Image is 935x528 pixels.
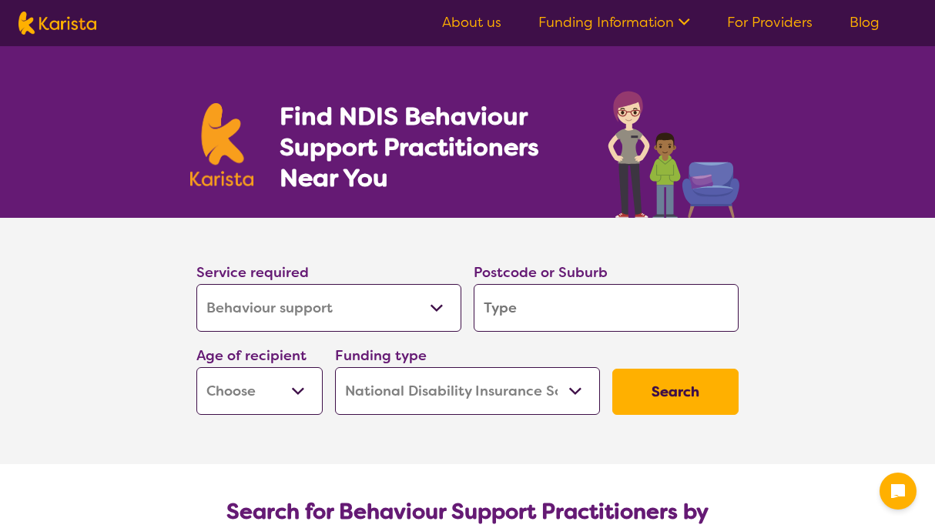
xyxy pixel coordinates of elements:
label: Age of recipient [196,346,307,365]
img: behaviour-support [604,83,745,218]
button: Search [612,369,739,415]
label: Service required [196,263,309,282]
a: For Providers [727,13,813,32]
a: Blog [850,13,880,32]
img: Karista logo [18,12,96,35]
a: About us [442,13,501,32]
input: Type [474,284,739,332]
label: Funding type [335,346,427,365]
h1: Find NDIS Behaviour Support Practitioners Near You [280,101,578,193]
a: Funding Information [538,13,690,32]
label: Postcode or Suburb [474,263,608,282]
img: Karista logo [190,103,253,186]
